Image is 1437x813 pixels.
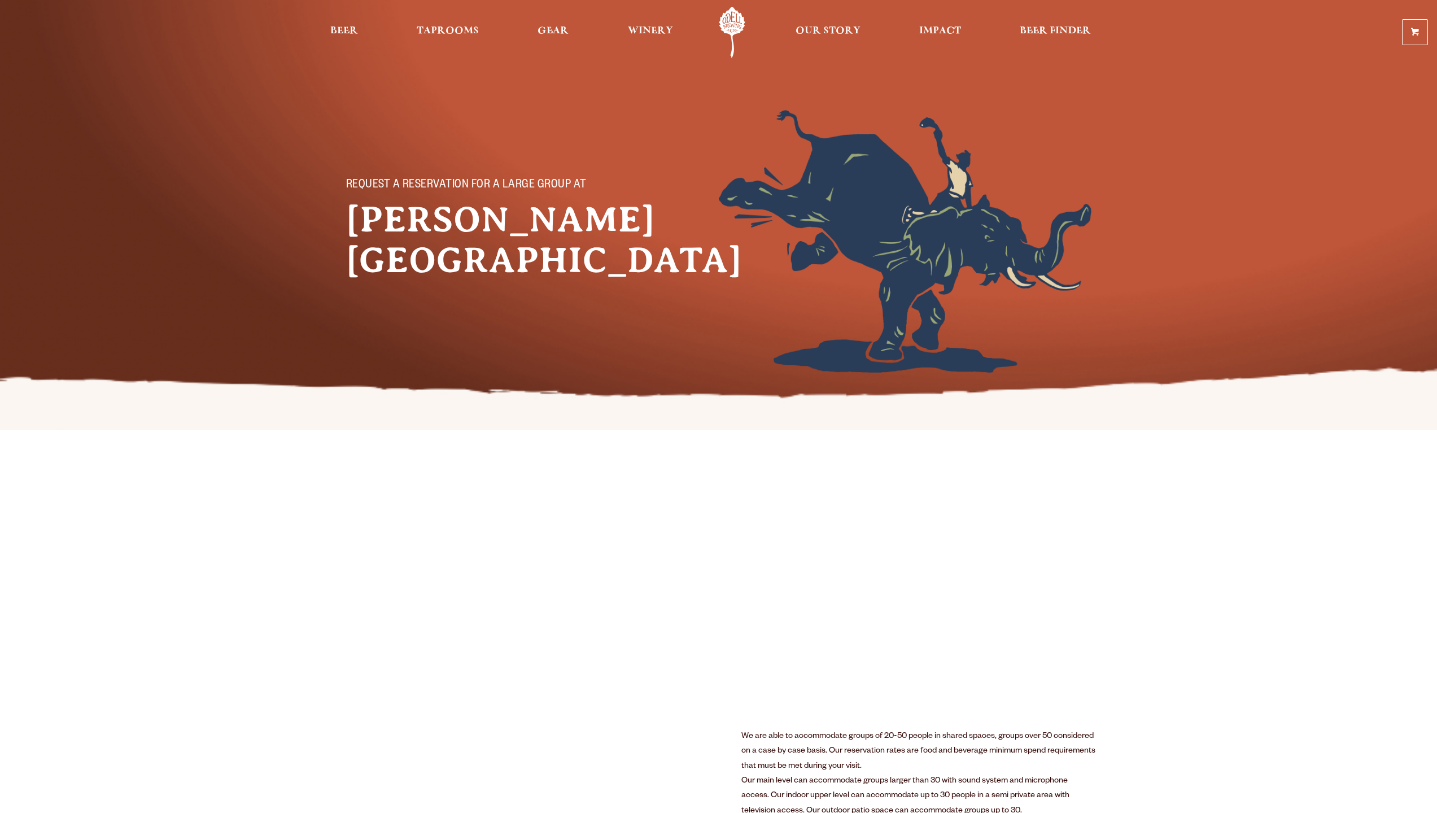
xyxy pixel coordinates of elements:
h1: [PERSON_NAME][GEOGRAPHIC_DATA] [346,199,617,281]
img: Foreground404 [719,110,1091,373]
span: Winery [628,27,673,36]
span: Gear [538,27,569,36]
a: Our Story [788,7,868,58]
a: Beer [323,7,365,58]
a: Odell Home [711,7,753,58]
span: Taprooms [417,27,479,36]
p: Request a reservation for a large group at [346,179,595,193]
span: Beer Finder [1020,27,1091,36]
a: Taprooms [409,7,486,58]
span: Beer [330,27,358,36]
div: We are able to accommodate groups of 20-50 people in shared spaces, groups over 50 considered on ... [741,729,1097,774]
span: Our Story [796,27,861,36]
a: Winery [621,7,680,58]
a: Beer Finder [1012,7,1098,58]
span: Impact [919,27,961,36]
a: Gear [530,7,576,58]
a: Impact [912,7,968,58]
